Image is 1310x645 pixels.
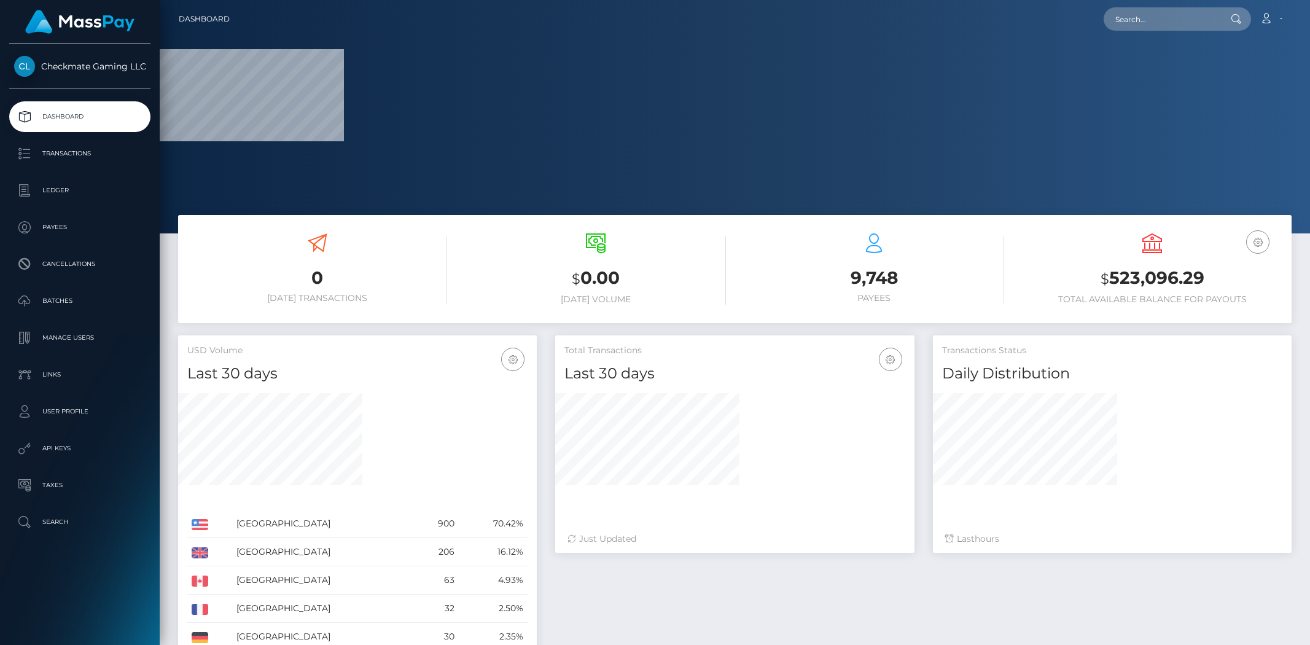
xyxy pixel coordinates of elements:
p: Batches [14,292,146,310]
div: Just Updated [567,533,902,545]
td: 2.50% [459,595,528,623]
a: Search [9,507,150,537]
td: 16.12% [459,538,528,566]
div: Last hours [945,533,1279,545]
p: Payees [14,218,146,237]
img: CA.png [192,576,208,587]
img: GB.png [192,547,208,558]
td: 4.93% [459,566,528,595]
td: [GEOGRAPHIC_DATA] [232,595,415,623]
img: DE.png [192,632,208,643]
h6: Payees [744,293,1004,303]
img: FR.png [192,604,208,615]
p: Dashboard [14,107,146,126]
input: Search... [1104,7,1219,31]
p: Cancellations [14,255,146,273]
a: Links [9,359,150,390]
a: Ledger [9,175,150,206]
a: Dashboard [9,101,150,132]
p: Manage Users [14,329,146,347]
p: Search [14,513,146,531]
td: [GEOGRAPHIC_DATA] [232,566,415,595]
h6: [DATE] Volume [466,294,725,305]
img: Checkmate Gaming LLC [14,56,35,77]
h5: USD Volume [187,345,528,357]
a: User Profile [9,396,150,427]
td: 32 [415,595,459,623]
small: $ [1101,270,1109,287]
p: User Profile [14,402,146,421]
a: Taxes [9,470,150,501]
span: Checkmate Gaming LLC [9,61,150,72]
small: $ [572,270,580,287]
a: API Keys [9,433,150,464]
h4: Last 30 days [187,363,528,385]
a: Manage Users [9,322,150,353]
img: US.png [192,519,208,530]
h5: Total Transactions [564,345,905,357]
td: [GEOGRAPHIC_DATA] [232,538,415,566]
a: Batches [9,286,150,316]
p: Taxes [14,476,146,495]
h6: [DATE] Transactions [187,293,447,303]
p: Ledger [14,181,146,200]
h3: 523,096.29 [1023,266,1282,291]
td: [GEOGRAPHIC_DATA] [232,510,415,538]
h4: Daily Distribution [942,363,1282,385]
td: 900 [415,510,459,538]
a: Transactions [9,138,150,169]
h3: 0.00 [466,266,725,291]
td: 63 [415,566,459,595]
td: 70.42% [459,510,528,538]
h3: 9,748 [744,266,1004,290]
td: 206 [415,538,459,566]
a: Cancellations [9,249,150,279]
h5: Transactions Status [942,345,1282,357]
p: Links [14,365,146,384]
h3: 0 [187,266,447,290]
h4: Last 30 days [564,363,905,385]
a: Dashboard [179,6,230,32]
p: API Keys [14,439,146,458]
h6: Total Available Balance for Payouts [1023,294,1282,305]
p: Transactions [14,144,146,163]
img: MassPay Logo [25,10,135,34]
a: Payees [9,212,150,243]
